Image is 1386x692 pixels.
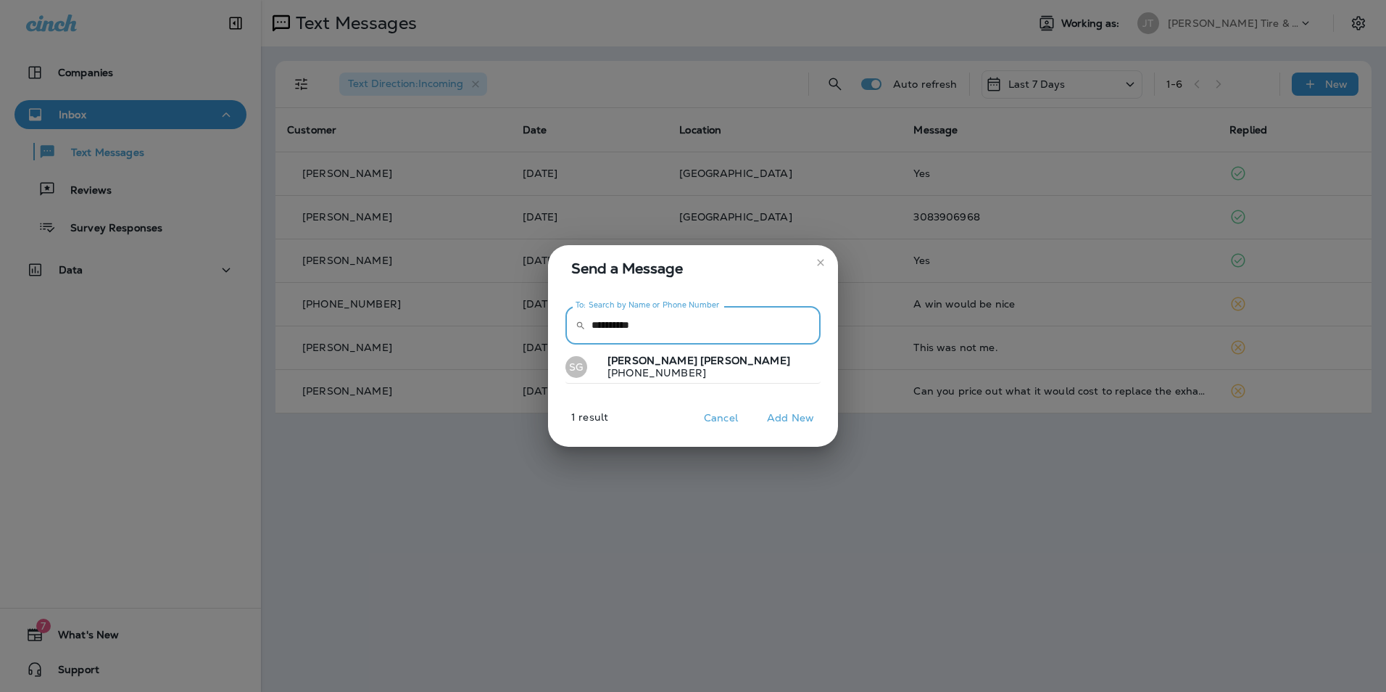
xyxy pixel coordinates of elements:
button: Cancel [694,407,748,429]
span: [PERSON_NAME] [700,354,790,367]
button: Add New [760,407,821,429]
div: SG [565,356,587,378]
button: SG[PERSON_NAME] [PERSON_NAME][PHONE_NUMBER] [565,350,821,384]
button: close [809,251,832,274]
label: To: Search by Name or Phone Number [576,300,720,310]
p: 1 result [542,411,608,434]
span: [PERSON_NAME] [607,354,697,367]
span: Send a Message [571,257,821,280]
p: [PHONE_NUMBER] [596,367,790,379]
